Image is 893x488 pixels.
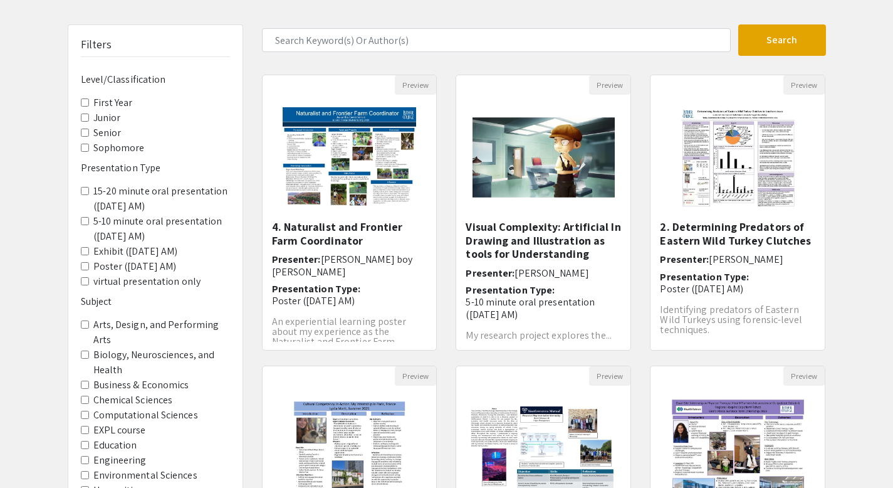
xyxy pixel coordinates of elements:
[262,75,437,351] div: Open Presentation <p>4. Naturalist and Frontier Farm Coordinator</p>
[589,75,630,95] button: Preview
[93,408,198,423] label: Computational Sciences
[395,75,436,95] button: Preview
[93,393,173,408] label: Chemical Sciences
[272,282,361,295] span: Presentation Type:
[272,317,427,377] p: An experiential learning poster about my experience as the Naturalist and Frontier Farm Coordinat...
[81,73,230,85] h6: Level/Classification
[738,24,826,56] button: Search
[466,284,555,297] span: Presentation Type:
[81,295,230,307] h6: Subject
[460,95,627,220] img: <p><span style="color: rgb(34, 34, 34);">Visual&nbsp;Complexity:&nbsp;Artificial&nbsp;Intelligenc...
[783,366,825,386] button: Preview
[93,453,147,468] label: Engineering
[262,28,731,52] input: Search Keyword(s) Or Author(s)
[93,244,178,259] label: Exhibit ([DATE] AM)
[466,267,621,279] h6: Presenter:
[81,38,112,51] h5: Filters
[660,283,815,295] p: Poster ([DATE] AM)
[660,270,749,284] span: Presentation Type:
[93,347,230,378] label: Biology, Neurosciences, and Health
[456,75,631,351] div: Open Presentation <p><span style="color: rgb(34, 34, 34);">Visual&nbsp;Complexity:&nbsp;Artificia...
[93,184,230,214] label: 15-20 minute oral presentation ([DATE] AM)
[514,267,588,280] span: [PERSON_NAME]
[660,253,815,265] h6: Presenter:
[93,125,122,141] label: Senior
[660,220,815,247] h5: 2. Determining Predators of Eastern Wild Turkey Clutches
[272,220,427,247] h5: 4. Naturalist and Frontier Farm Coordinator
[93,95,133,110] label: First Year
[9,432,53,479] iframe: Chat
[272,295,427,307] p: Poster ([DATE] AM)
[93,468,197,483] label: Environmental Sciences
[272,253,413,278] span: [PERSON_NAME] boy [PERSON_NAME]
[709,253,783,266] span: [PERSON_NAME]
[661,95,815,220] img: <p>2. Determining Predators of Eastern Wild Turkey Clutches</p>
[93,214,230,244] label: 5-10 minute oral presentation ([DATE] AM)
[93,274,201,289] label: virtual presentation only
[466,220,621,261] h5: Visual Complexity: Artificial Intelligence, Drawing and Illustration as tools for Understanding
[650,75,825,351] div: Open Presentation <p>2. Determining Predators of Eastern Wild Turkey Clutches</p>
[660,305,815,335] p: Identifying predators of Eastern Wild Turkeys using forensic-level techniques.
[783,75,825,95] button: Preview
[270,95,429,220] img: <p>4. Naturalist and Frontier Farm Coordinator</p>
[93,141,145,156] label: Sophomore
[93,378,189,393] label: Business & Economics
[272,253,427,277] h6: Presenter:
[81,162,230,174] h6: Presentation Type
[93,110,121,125] label: Junior
[93,423,146,438] label: EXPL course
[93,259,177,274] label: Poster ([DATE] AM)
[93,438,137,453] label: Education
[466,331,621,341] p: My research project explores the...
[395,366,436,386] button: Preview
[93,317,230,347] label: Arts, Design, and Performing Arts
[589,366,630,386] button: Preview
[466,296,621,320] p: 5-10 minute oral presentation ([DATE] AM)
